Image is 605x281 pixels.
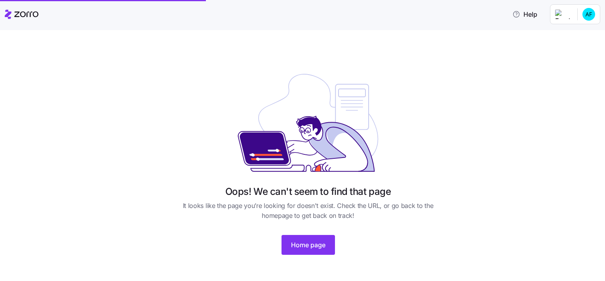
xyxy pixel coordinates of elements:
[506,6,544,22] button: Help
[282,227,335,255] a: Home page
[225,185,391,198] h1: Oops! We can't seem to find that page
[555,10,571,19] img: Employer logo
[176,201,440,221] span: It looks like the page you’re looking for doesn't exist. Check the URL, or go back to the homepag...
[512,10,537,19] span: Help
[291,240,325,250] span: Home page
[582,8,595,21] img: cd529cdcbd5d10ae9f9e980eb8645e58
[282,235,335,255] button: Home page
